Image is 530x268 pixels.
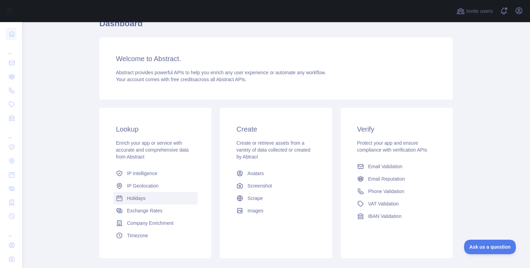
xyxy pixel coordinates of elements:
[354,173,439,185] a: Email Reputation
[113,180,198,192] a: IP Geolocation
[127,170,157,177] span: IP Intelligence
[234,204,318,217] a: Images
[247,195,263,202] span: Scrape
[171,77,195,82] span: free credits
[466,7,493,15] span: Invite users
[236,124,315,134] h3: Create
[354,185,439,198] a: Phone Validation
[127,182,159,189] span: IP Geolocation
[247,170,264,177] span: Avatars
[247,207,263,214] span: Images
[354,160,439,173] a: Email Validation
[6,224,17,238] div: ...
[116,77,246,82] span: Your account comes with across all Abstract APIs.
[357,124,436,134] h3: Verify
[247,182,272,189] span: Screenshot
[368,213,402,220] span: IBAN Validation
[6,41,17,55] div: ...
[236,140,310,160] span: Create or retrieve assets from a variety of data collected or created by Abtract
[127,195,146,202] span: Holidays
[357,140,427,153] span: Protect your app and ensure compliance with verification APIs
[455,6,494,17] button: Invite users
[127,207,163,214] span: Exchange Rates
[368,188,404,195] span: Phone Validation
[368,200,399,207] span: VAT Validation
[127,220,174,227] span: Company Enrichment
[368,163,402,170] span: Email Validation
[234,180,318,192] a: Screenshot
[127,232,148,239] span: Timezone
[354,198,439,210] a: VAT Validation
[113,204,198,217] a: Exchange Rates
[113,192,198,204] a: Holidays
[464,240,516,254] iframe: Toggle Customer Support
[234,167,318,180] a: Avatars
[368,175,405,182] span: Email Reputation
[113,167,198,180] a: IP Intelligence
[113,229,198,242] a: Timezone
[354,210,439,222] a: IBAN Validation
[6,126,17,140] div: ...
[116,70,326,75] span: Abstract provides powerful APIs to help you enrich any user experience or automate any workflow.
[116,124,195,134] h3: Lookup
[113,217,198,229] a: Company Enrichment
[234,192,318,204] a: Scrape
[99,18,453,35] h1: Dashboard
[116,54,436,64] h3: Welcome to Abstract.
[116,140,189,160] span: Enrich your app or service with accurate and comprehensive data from Abstract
